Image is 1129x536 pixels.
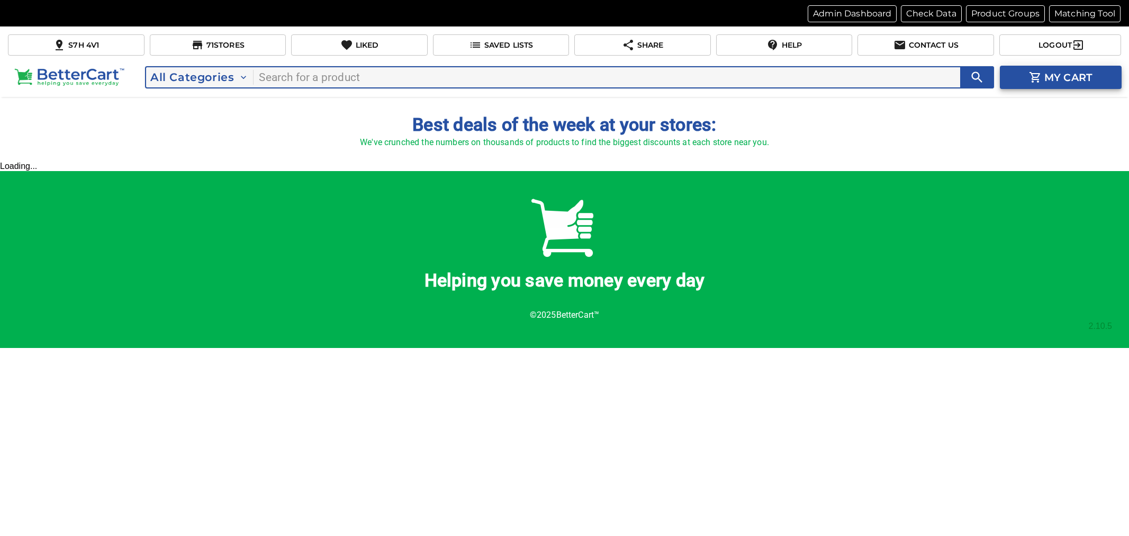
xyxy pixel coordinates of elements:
p: S7H 4V1 [66,40,99,51]
button: Check Data [901,5,962,22]
p: Check Data [906,7,956,20]
img: BC-Logo.png [11,65,128,90]
button: Matching Tool [1049,5,1121,22]
p: Saved Lists [482,40,533,51]
p: © 2025 BetterCart™ [17,309,1112,321]
input: search [259,67,993,87]
h4: Helping you save money every day [17,270,1112,292]
button: Logout [999,34,1121,56]
p: Product Groups [971,7,1040,20]
button: All Categories [146,68,251,87]
p: Liked [353,40,379,51]
p: Help [779,40,802,51]
div: 2.10.5 [17,321,1112,331]
button: search [963,64,991,92]
p: My cart [1042,70,1092,85]
button: Help [716,34,853,56]
button: Liked [291,34,428,56]
button: Admin Dashboard [808,5,897,22]
button: Product Groups [966,5,1045,22]
p: Share [635,40,664,51]
p: Contact us [906,40,959,51]
p: Admin Dashboard [813,7,891,20]
button: Contact us [857,34,994,56]
p: Matching Tool [1054,7,1115,20]
button: Saved Lists [433,34,570,56]
button: cart [1000,66,1122,89]
p: 71 Stores [204,40,245,51]
button: S7H 4V1 [8,34,144,56]
img: Better-Cart-Logo-just-cart-square-500pxwhite-1-300x300.png [525,188,604,267]
span: All Categories [150,71,247,84]
button: 71Stores [150,34,286,56]
p: Logout [1036,40,1072,51]
button: Share [574,34,711,56]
